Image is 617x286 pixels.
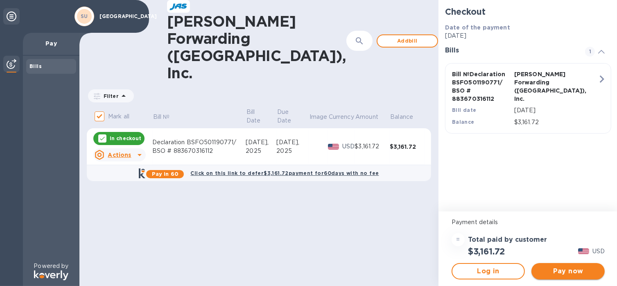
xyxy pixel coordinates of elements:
[342,142,355,151] p: USD
[452,218,605,227] p: Payment details
[328,144,339,150] img: USD
[459,266,518,276] span: Log in
[100,93,119,100] p: Filter
[246,138,276,147] div: [DATE],
[452,263,525,279] button: Log in
[445,63,611,134] button: Bill №Declaration BSFO501190771/ BSO # 883670316112[PERSON_NAME] Forwarding ([GEOGRAPHIC_DATA]), ...
[514,106,598,115] p: [DATE]
[452,70,511,103] p: Bill № Declaration BSFO501190771/ BSO # 883670316112
[514,118,598,127] p: $3,161.72
[390,113,413,121] p: Balance
[81,13,88,19] b: SU
[29,39,73,48] p: Pay
[390,113,424,121] span: Balance
[585,47,595,57] span: 1
[190,170,379,176] b: Click on this link to defer $3,161.72 payment for 60 days with no fee
[29,63,42,69] b: Bills
[468,246,505,256] h2: $3,161.72
[445,24,510,31] b: Date of the payment
[578,248,589,254] img: USD
[108,152,131,158] u: Actions
[246,108,276,125] span: Bill Date
[110,135,141,142] p: In checkout
[452,107,477,113] b: Bill date
[531,263,605,279] button: Pay now
[246,147,276,155] div: 2025
[445,32,611,40] p: [DATE]
[377,34,438,48] button: Addbill
[355,113,389,121] span: Amount
[167,13,346,82] h1: [PERSON_NAME] Forwarding ([GEOGRAPHIC_DATA]), Inc.
[276,147,309,155] div: 2025
[153,113,181,121] span: Bill №
[538,266,598,276] span: Pay now
[355,142,389,151] div: $3,161.72
[390,143,425,151] div: $3,161.72
[355,113,378,121] p: Amount
[277,108,308,125] span: Due Date
[310,113,328,121] p: Image
[445,47,575,54] h3: Bills
[246,108,265,125] p: Bill Date
[153,113,170,121] p: Bill №
[445,7,611,17] h2: Checkout
[452,119,475,125] b: Balance
[34,270,68,280] img: Logo
[152,138,246,155] div: Declaration BSFO501190771/ BSO # 883670316112
[34,262,68,270] p: Powered by
[99,14,140,19] p: [GEOGRAPHIC_DATA]
[108,112,129,121] p: Mark all
[152,171,179,177] b: Pay in 60
[384,36,431,46] span: Add bill
[329,113,354,121] p: Currency
[452,233,465,246] div: =
[277,108,297,125] p: Due Date
[468,236,547,244] h3: Total paid by customer
[592,247,605,256] p: USD
[514,70,573,103] p: [PERSON_NAME] Forwarding ([GEOGRAPHIC_DATA]), Inc.
[276,138,309,147] div: [DATE],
